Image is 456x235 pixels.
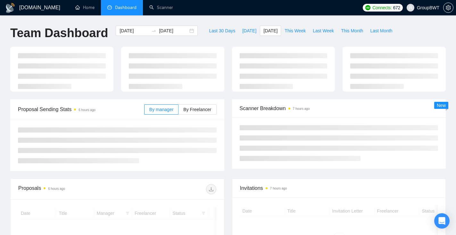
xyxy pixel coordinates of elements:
span: user [408,5,413,10]
div: Open Intercom Messenger [434,213,450,229]
a: homeHome [75,5,95,10]
span: By manager [149,107,173,112]
time: 6 hours ago [48,187,65,190]
span: This Week [285,27,306,34]
input: Start date [120,27,149,34]
img: upwork-logo.png [365,5,370,10]
span: 672 [393,4,400,11]
time: 7 hours ago [293,107,310,110]
time: 7 hours ago [270,187,287,190]
button: Last Week [309,26,337,36]
span: Last Week [313,27,334,34]
a: searchScanner [149,5,173,10]
span: Proposal Sending Stats [18,105,144,113]
span: Connects: [372,4,392,11]
img: logo [5,3,15,13]
h1: Team Dashboard [10,26,108,41]
span: Dashboard [115,5,137,10]
span: Last Month [370,27,392,34]
button: This Week [281,26,309,36]
span: Last 30 Days [209,27,235,34]
span: New [437,103,446,108]
time: 6 hours ago [79,108,95,112]
button: [DATE] [239,26,260,36]
div: Proposals [18,184,117,194]
button: This Month [337,26,367,36]
button: Last Month [367,26,396,36]
span: By Freelancer [183,107,211,112]
span: [DATE] [242,27,256,34]
button: setting [443,3,453,13]
span: Scanner Breakdown [240,104,438,112]
span: to [151,28,156,33]
span: Invitations [240,184,438,192]
button: [DATE] [260,26,281,36]
span: [DATE] [263,27,278,34]
span: dashboard [107,5,112,10]
input: End date [159,27,188,34]
span: This Month [341,27,363,34]
button: Last 30 Days [205,26,239,36]
a: setting [443,5,453,10]
span: swap-right [151,28,156,33]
